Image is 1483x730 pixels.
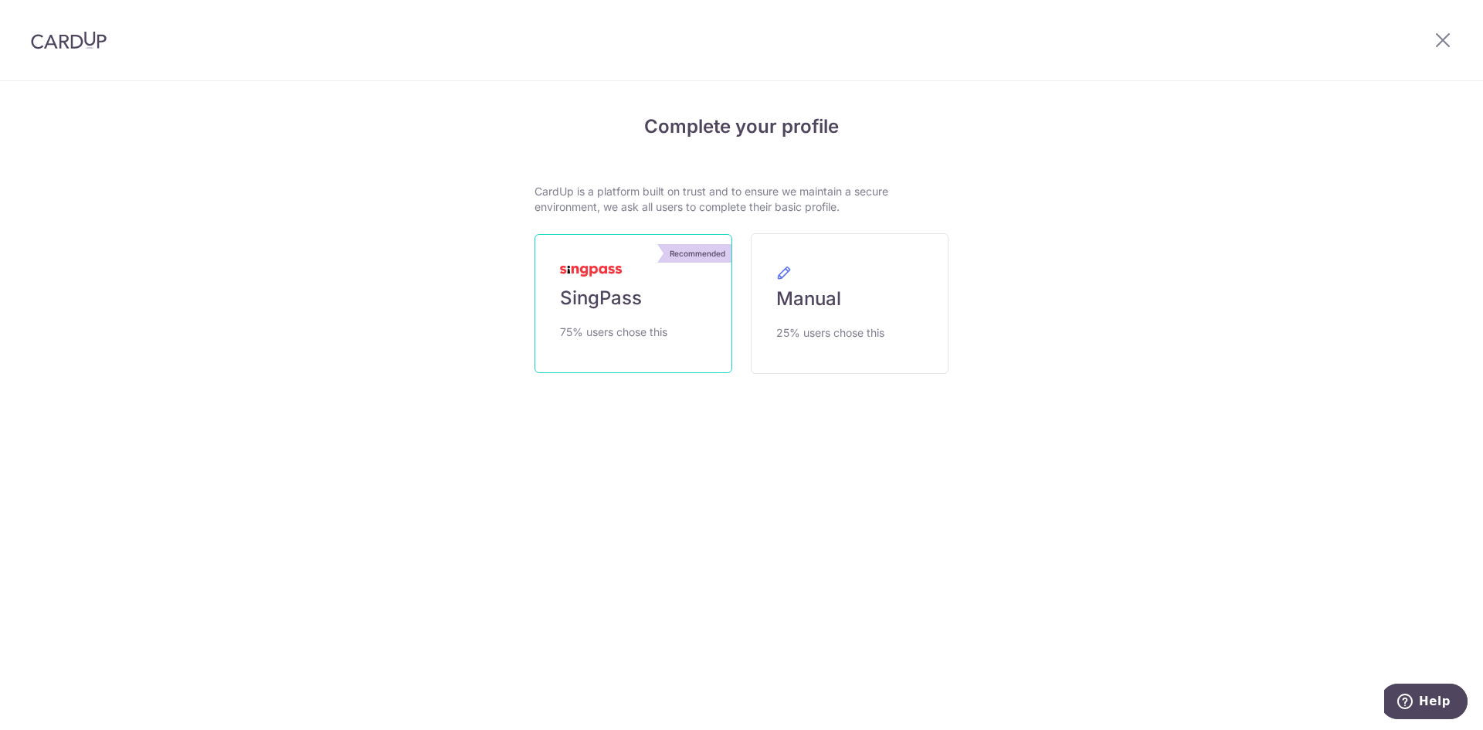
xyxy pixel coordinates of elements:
[534,234,732,373] a: Recommended SingPass 75% users chose this
[534,184,949,215] p: CardUp is a platform built on trust and to ensure we maintain a secure environment, we ask all us...
[751,233,949,374] a: Manual 25% users chose this
[534,113,949,141] h4: Complete your profile
[663,244,731,263] div: Recommended
[1384,684,1468,722] iframe: Opens a widget where you can find more information
[35,11,66,25] span: Help
[560,266,622,277] img: MyInfoLogo
[776,287,841,311] span: Manual
[560,286,642,311] span: SingPass
[776,324,884,342] span: 25% users chose this
[31,31,107,49] img: CardUp
[560,323,667,341] span: 75% users chose this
